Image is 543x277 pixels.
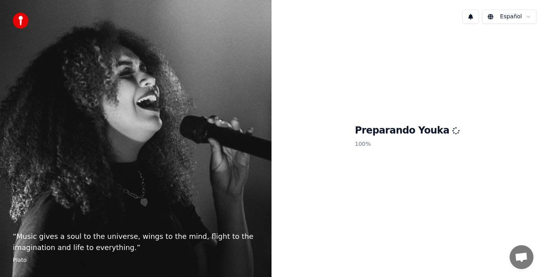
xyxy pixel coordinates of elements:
[355,124,460,137] h1: Preparando Youka
[13,256,259,264] footer: Plato
[355,137,460,151] p: 100 %
[13,231,259,253] p: “ Music gives a soul to the universe, wings to the mind, flight to the imagination and life to ev...
[13,13,29,29] img: youka
[510,245,533,269] a: Chat abierto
